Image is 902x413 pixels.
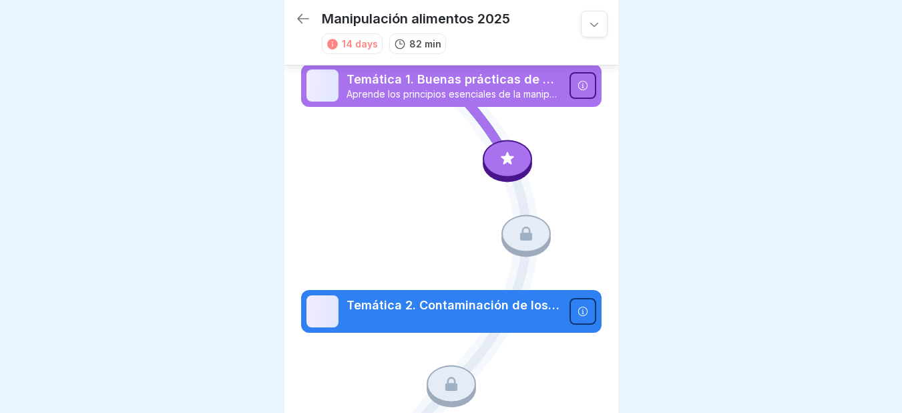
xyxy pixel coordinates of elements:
[409,37,441,51] p: 82 min
[322,11,510,27] p: Manipulación alimentos 2025
[347,71,561,88] p: Temática 1. Buenas prácticas de manufactura
[342,37,378,51] div: 14 days
[347,297,561,314] p: Temática 2. Contaminación de los alimentos
[347,88,561,100] p: Aprende los principios esenciales de la manipulación segura de alimentos, las Buenas Prácticas de...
